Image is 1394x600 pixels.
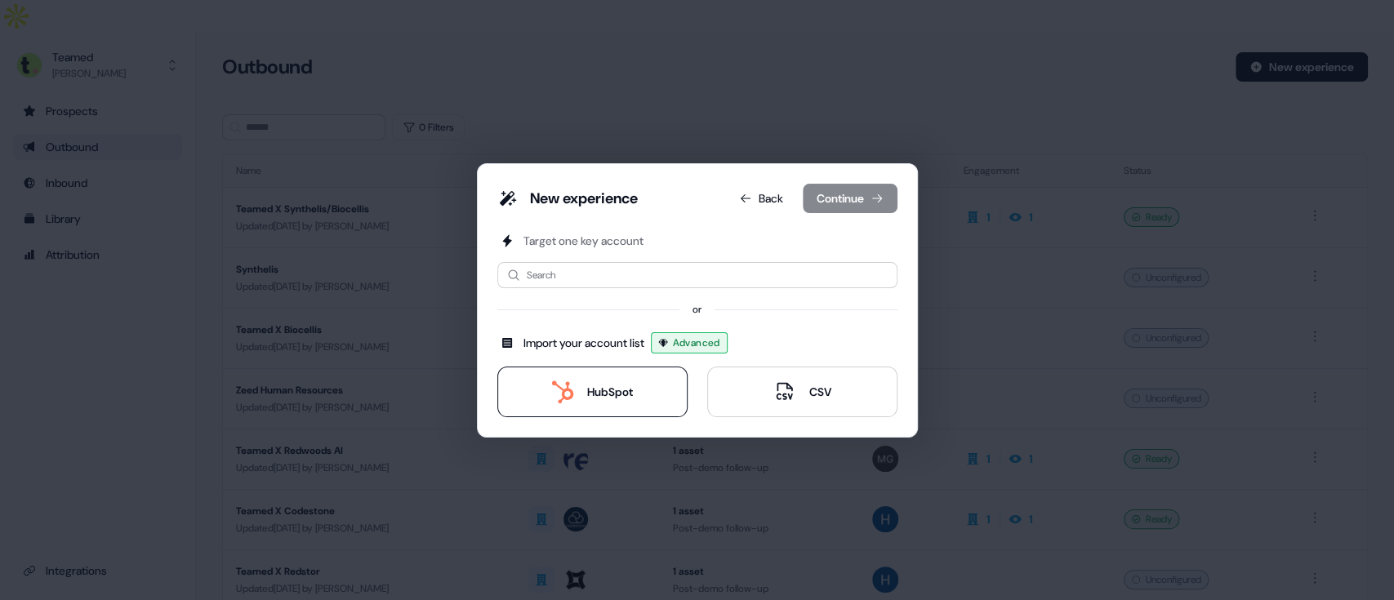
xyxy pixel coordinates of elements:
[523,335,644,351] div: Import your account list
[587,384,633,400] div: HubSpot
[523,233,644,249] div: Target one key account
[707,367,897,417] button: CSV
[726,184,796,213] button: Back
[809,384,831,400] div: CSV
[530,189,638,208] div: New experience
[673,335,720,351] span: Advanced
[693,301,701,318] div: or
[497,367,688,417] button: HubSpot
